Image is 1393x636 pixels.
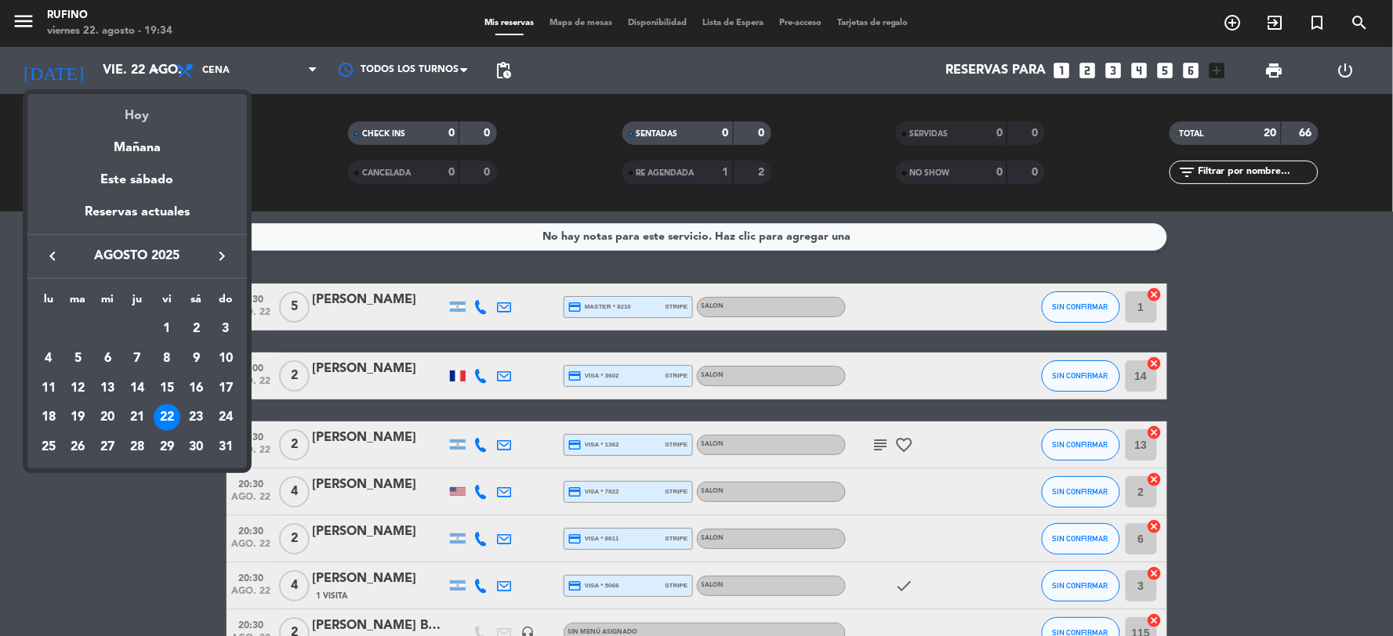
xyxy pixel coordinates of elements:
[38,246,67,266] button: keyboard_arrow_left
[183,375,209,402] div: 16
[182,403,212,432] td: 23 de agosto de 2025
[34,344,63,374] td: 4 de agosto de 2025
[94,434,121,461] div: 27
[34,291,63,315] th: lunes
[208,246,236,266] button: keyboard_arrow_right
[152,291,182,315] th: viernes
[212,434,239,461] div: 31
[93,291,122,315] th: miércoles
[34,403,63,432] td: 18 de agosto de 2025
[124,375,151,402] div: 14
[152,403,182,432] td: 22 de agosto de 2025
[94,375,121,402] div: 13
[152,314,182,344] td: 1 de agosto de 2025
[43,247,62,266] i: keyboard_arrow_left
[183,434,209,461] div: 30
[63,403,93,432] td: 19 de agosto de 2025
[65,434,92,461] div: 26
[35,345,62,372] div: 4
[182,432,212,462] td: 30 de agosto de 2025
[212,247,231,266] i: keyboard_arrow_right
[212,404,239,431] div: 24
[122,291,152,315] th: jueves
[212,375,239,402] div: 17
[212,316,239,342] div: 3
[152,344,182,374] td: 8 de agosto de 2025
[154,345,180,372] div: 8
[27,202,247,234] div: Reservas actuales
[93,403,122,432] td: 20 de agosto de 2025
[27,126,247,158] div: Mañana
[154,375,180,402] div: 15
[65,345,92,372] div: 5
[67,246,208,266] span: agosto 2025
[27,94,247,126] div: Hoy
[212,345,239,372] div: 10
[93,374,122,403] td: 13 de agosto de 2025
[211,374,241,403] td: 17 de agosto de 2025
[211,344,241,374] td: 10 de agosto de 2025
[182,374,212,403] td: 16 de agosto de 2025
[93,432,122,462] td: 27 de agosto de 2025
[35,404,62,431] div: 18
[211,432,241,462] td: 31 de agosto de 2025
[182,344,212,374] td: 9 de agosto de 2025
[35,375,62,402] div: 11
[34,374,63,403] td: 11 de agosto de 2025
[211,291,241,315] th: domingo
[93,344,122,374] td: 6 de agosto de 2025
[63,291,93,315] th: martes
[183,345,209,372] div: 9
[152,432,182,462] td: 29 de agosto de 2025
[63,432,93,462] td: 26 de agosto de 2025
[154,434,180,461] div: 29
[122,344,152,374] td: 7 de agosto de 2025
[124,345,151,372] div: 7
[122,403,152,432] td: 21 de agosto de 2025
[94,404,121,431] div: 20
[182,314,212,344] td: 2 de agosto de 2025
[182,291,212,315] th: sábado
[122,432,152,462] td: 28 de agosto de 2025
[154,404,180,431] div: 22
[124,404,151,431] div: 21
[34,314,152,344] td: AGO.
[211,314,241,344] td: 3 de agosto de 2025
[122,374,152,403] td: 14 de agosto de 2025
[154,316,180,342] div: 1
[94,345,121,372] div: 6
[35,434,62,461] div: 25
[183,404,209,431] div: 23
[63,344,93,374] td: 5 de agosto de 2025
[152,374,182,403] td: 15 de agosto de 2025
[65,404,92,431] div: 19
[27,158,247,202] div: Este sábado
[183,316,209,342] div: 2
[65,375,92,402] div: 12
[34,432,63,462] td: 25 de agosto de 2025
[63,374,93,403] td: 12 de agosto de 2025
[124,434,151,461] div: 28
[211,403,241,432] td: 24 de agosto de 2025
